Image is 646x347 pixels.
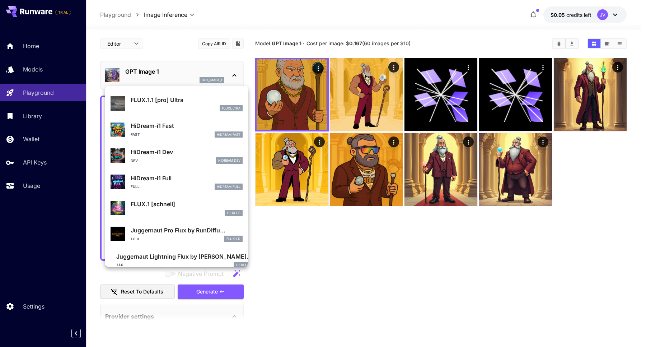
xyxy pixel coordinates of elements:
p: FLUX.1 S [227,210,240,216]
p: HiDream-i1 Full [131,174,243,182]
p: HiDream Dev [218,158,240,163]
p: HiDream-i1 Dev [131,148,243,156]
p: FLUX.1.1 [pro] Ultra [131,96,243,104]
p: Juggernaut Pro Flux by RunDiffu... [131,226,243,235]
div: FLUX.1 [schnell]FLUX.1 S [111,197,243,219]
p: Full [131,184,140,189]
p: HiDream-i1 Fast [131,121,243,130]
div: Juggernaut Lightning Flux by [PERSON_NAME]...1.1.0FLUX.1 D [111,249,243,271]
p: Juggernaut Lightning Flux by [PERSON_NAME]... [116,252,252,261]
p: FLUX.1 D [226,236,240,241]
div: FLUX.1.1 [pro] Ultrafluxultra [111,93,243,115]
div: HiDream-i1 DevDevHiDream Dev [111,145,243,167]
div: HiDream-i1 FullFullHiDream Full [111,171,243,193]
p: HiDream Full [217,184,240,189]
div: Juggernaut Pro Flux by RunDiffu...1.0.0FLUX.1 D [111,223,243,245]
p: Dev [131,158,138,163]
p: FLUX.1 [schnell] [131,200,243,208]
p: fluxultra [222,106,240,111]
p: FLUX.1 D [236,263,250,268]
p: 1.1.0 [116,262,123,268]
p: HiDream Fast [217,132,240,137]
div: HiDream-i1 FastFastHiDream Fast [111,119,243,140]
p: 1.0.0 [131,236,139,242]
p: Fast [131,132,140,137]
